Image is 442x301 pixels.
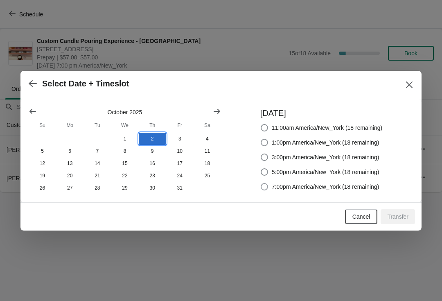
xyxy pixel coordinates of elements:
th: Saturday [194,118,221,133]
h2: Select Date + Timeslot [42,79,129,88]
button: Monday October 27 2025 [56,182,83,194]
th: Thursday [139,118,166,133]
button: Tuesday October 7 2025 [83,145,111,157]
button: Friday October 31 2025 [166,182,194,194]
button: Saturday October 11 2025 [194,145,221,157]
button: Friday October 10 2025 [166,145,194,157]
button: Monday October 20 2025 [56,170,83,182]
button: Tuesday October 28 2025 [83,182,111,194]
button: Sunday October 5 2025 [29,145,56,157]
button: Friday October 17 2025 [166,157,194,170]
button: Saturday October 4 2025 [194,133,221,145]
span: 11:00am America/New_York (18 remaining) [272,124,382,132]
th: Wednesday [111,118,138,133]
button: Monday October 6 2025 [56,145,83,157]
button: Thursday October 9 2025 [139,145,166,157]
span: Cancel [352,213,370,220]
button: Close [402,77,417,92]
button: Show next month, November 2025 [210,104,224,119]
h3: [DATE] [260,107,382,119]
button: Sunday October 12 2025 [29,157,56,170]
th: Tuesday [83,118,111,133]
button: Saturday October 18 2025 [194,157,221,170]
button: Monday October 13 2025 [56,157,83,170]
th: Sunday [29,118,56,133]
button: Wednesday October 29 2025 [111,182,138,194]
th: Friday [166,118,194,133]
th: Monday [56,118,83,133]
button: Tuesday October 14 2025 [83,157,111,170]
button: Thursday October 23 2025 [139,170,166,182]
span: 3:00pm America/New_York (18 remaining) [272,153,379,161]
button: Thursday October 30 2025 [139,182,166,194]
span: 1:00pm America/New_York (18 remaining) [272,138,379,147]
button: Thursday October 16 2025 [139,157,166,170]
button: Tuesday October 21 2025 [83,170,111,182]
button: Wednesday October 1 2025 [111,133,138,145]
button: Wednesday October 22 2025 [111,170,138,182]
button: Wednesday October 15 2025 [111,157,138,170]
button: Saturday October 25 2025 [194,170,221,182]
button: Wednesday October 8 2025 [111,145,138,157]
button: Show previous month, September 2025 [25,104,40,119]
span: 7:00pm America/New_York (18 remaining) [272,183,379,191]
button: Friday October 3 2025 [166,133,194,145]
button: Thursday October 2 2025 [139,133,166,145]
button: Cancel [345,209,378,224]
button: Sunday October 19 2025 [29,170,56,182]
button: Friday October 24 2025 [166,170,194,182]
span: 5:00pm America/New_York (18 remaining) [272,168,379,176]
button: Sunday October 26 2025 [29,182,56,194]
